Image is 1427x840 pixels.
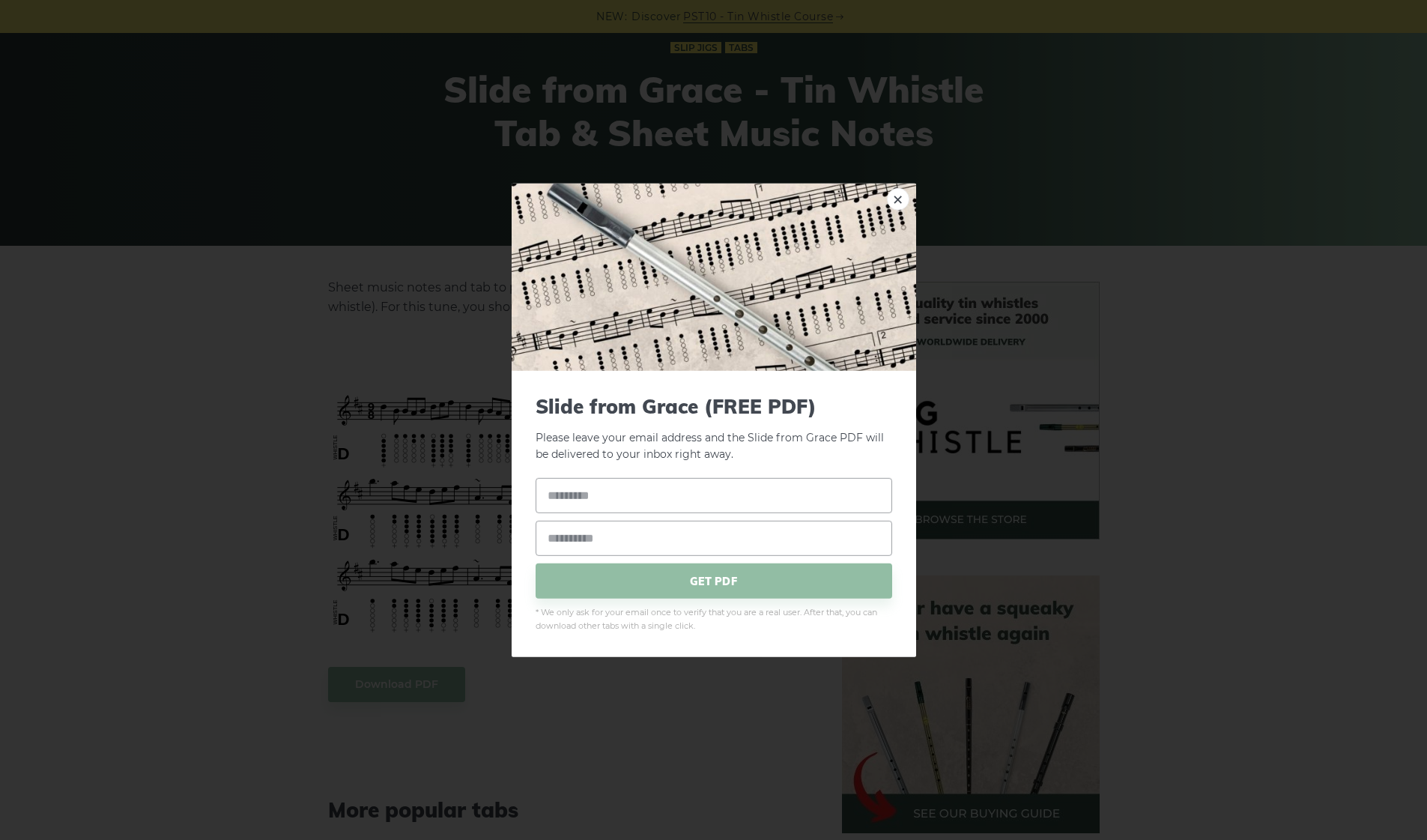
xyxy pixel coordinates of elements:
[536,563,892,599] span: GET PDF
[887,187,909,210] a: ×
[536,606,892,633] span: * We only ask for your email once to verify that you are a real user. After that, you can downloa...
[536,394,892,463] p: Please leave your email address and the Slide from Grace PDF will be delivered to your inbox righ...
[512,183,916,370] img: Tin Whistle Tab Preview
[536,394,892,417] span: Slide from Grace (FREE PDF)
